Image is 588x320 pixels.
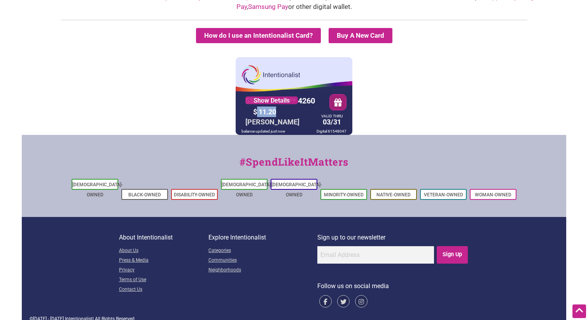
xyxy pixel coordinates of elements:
a: Show Details [245,96,298,104]
a: Privacy [119,266,208,275]
a: [DEMOGRAPHIC_DATA]-Owned [72,182,123,198]
summary: Buy A New Card [329,28,392,43]
div: balance updated just now [240,128,287,135]
p: Sign up to our newsletter [317,233,469,243]
a: Disability-Owned [174,192,215,198]
a: Contact Us [119,285,208,295]
div: VALID THRU [321,115,343,117]
a: About Us [119,246,208,256]
div: [PERSON_NAME] [243,116,301,128]
div: Digital 61548047 [315,128,348,135]
p: About Intentionalist [119,233,208,243]
a: Samsung Pay [248,3,288,10]
a: Press & Media [119,256,208,266]
div: 03/31 [319,115,345,128]
a: Terms of Use [119,275,208,285]
a: Communities [208,256,317,266]
input: Email Address [317,246,434,264]
a: Minority-Owned [324,192,364,198]
div: #SpendLikeItMatters [22,154,566,177]
a: [DEMOGRAPHIC_DATA]-Owned [222,182,272,198]
p: Explore Intentionalist [208,233,317,243]
a: [DEMOGRAPHIC_DATA]-Owned [271,182,322,198]
a: Neighborhoods [208,266,317,275]
a: Veteran-Owned [424,192,463,198]
div: $ 11.20 [251,106,317,118]
p: Follow us on social media [317,281,469,291]
div: Scroll Back to Top [572,304,586,318]
a: Woman-Owned [475,192,511,198]
input: Sign Up [437,246,468,264]
button: How do I use an Intentionalist Card? [196,28,321,43]
a: Black-Owned [128,192,161,198]
a: Categories [208,246,317,256]
a: Native-Owned [376,192,411,198]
